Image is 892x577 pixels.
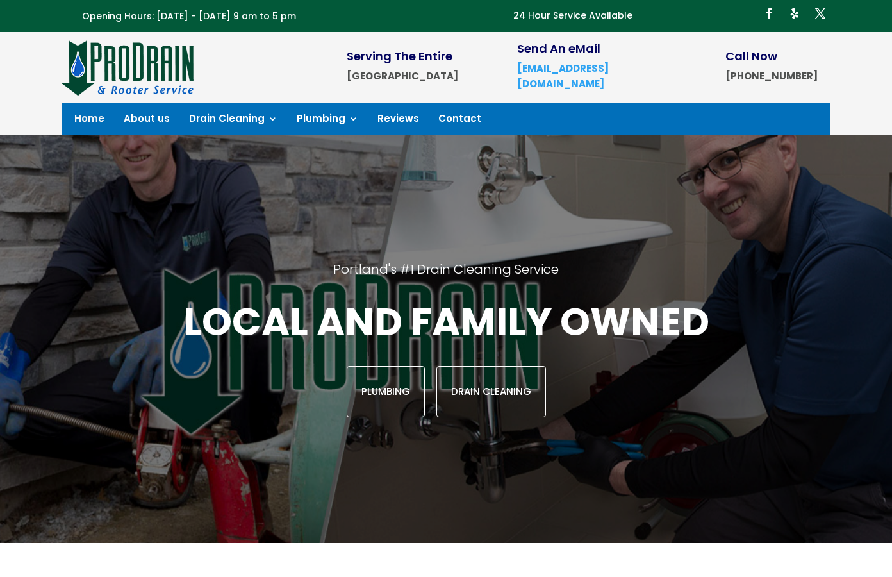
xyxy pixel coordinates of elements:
div: Local and family owned [117,297,776,417]
strong: [PHONE_NUMBER] [725,69,818,83]
a: Plumbing [347,366,425,417]
span: Opening Hours: [DATE] - [DATE] 9 am to 5 pm [82,10,296,22]
a: About us [124,114,170,128]
a: Reviews [377,114,419,128]
strong: [GEOGRAPHIC_DATA] [347,69,458,83]
a: Drain Cleaning [189,114,277,128]
h2: Portland's #1 Drain Cleaning Service [117,261,776,297]
span: Call Now [725,48,777,64]
a: Drain Cleaning [436,366,546,417]
span: Serving The Entire [347,48,452,64]
a: Follow on Facebook [759,3,779,24]
a: Follow on X [810,3,830,24]
a: Contact [438,114,481,128]
a: Follow on Yelp [784,3,805,24]
span: Send An eMail [517,40,600,56]
img: site-logo-100h [62,38,195,96]
a: Home [74,114,104,128]
a: Plumbing [297,114,358,128]
p: 24 Hour Service Available [513,8,632,24]
a: [EMAIL_ADDRESS][DOMAIN_NAME] [517,62,609,90]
